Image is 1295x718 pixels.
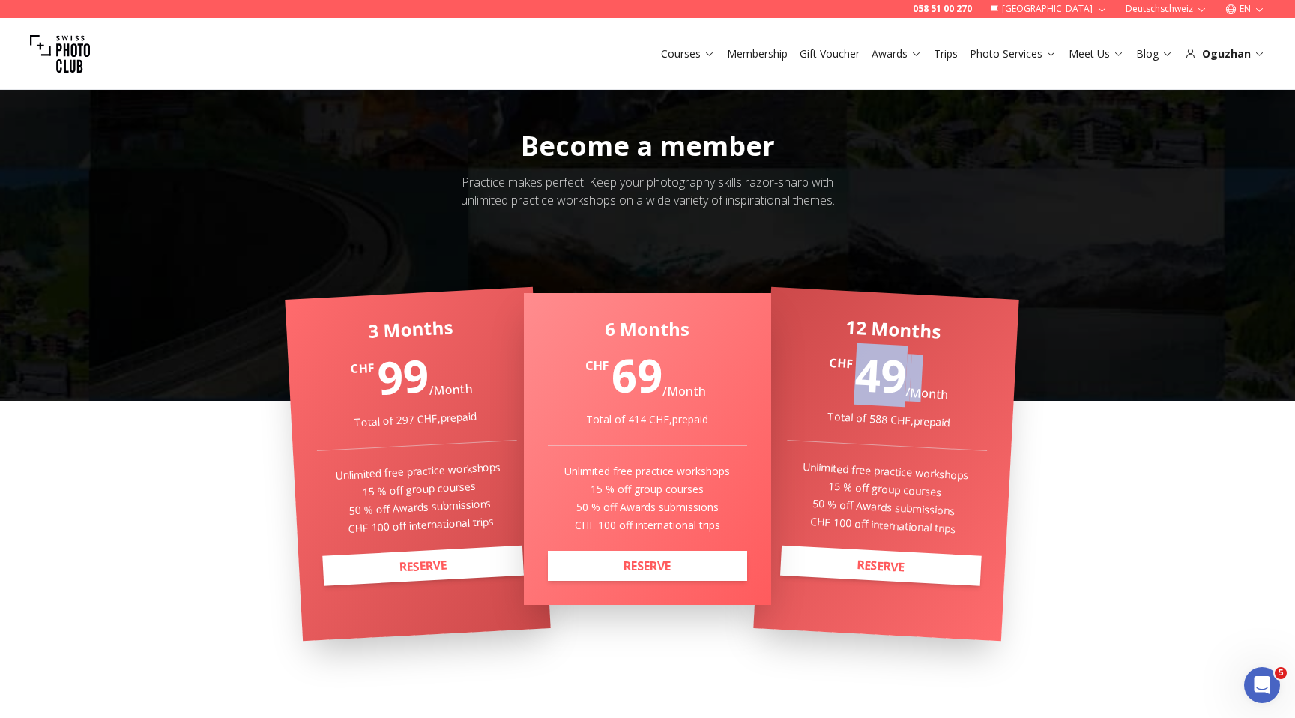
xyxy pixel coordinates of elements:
[785,477,985,502] p: 15 % off group courses
[548,317,748,341] div: 6 Months
[928,43,964,64] button: Trips
[866,43,928,64] button: Awards
[376,344,430,408] span: 99
[1244,667,1280,703] iframe: Intercom live chat
[655,43,721,64] button: Courses
[548,412,748,427] div: Total of 414 CHF , prepaid
[857,556,905,575] b: RESERVE
[721,43,794,64] button: Membership
[548,551,748,581] a: RESERVE
[548,518,748,533] p: CHF 100 off international trips
[793,312,994,346] div: 12 Months
[322,546,523,586] a: RESERVE
[800,46,860,61] a: Gift Voucher
[854,343,908,407] span: 49
[548,500,748,515] p: 50 % off Awards submissions
[320,495,520,520] p: 50 % off Awards submissions
[548,482,748,497] p: 15 % off group courses
[1275,667,1287,679] span: 5
[350,359,374,378] span: CHF
[429,380,473,399] span: / Month
[964,43,1063,64] button: Photo Services
[794,43,866,64] button: Gift Voucher
[624,558,671,574] b: RESERVE
[662,383,706,399] span: / Month
[1130,43,1179,64] button: Blog
[316,407,516,432] div: Total of 297 CHF , prepaid
[661,46,715,61] a: Courses
[783,513,983,538] p: CHF 100 off international trips
[913,3,972,15] a: 058 51 00 270
[321,513,521,538] p: CHF 100 off international trips
[319,477,519,502] p: 15 % off group courses
[934,46,958,61] a: Trips
[30,24,90,84] img: Swiss photo club
[444,173,851,209] div: Practice makes perfect! Keep your photography skills razor-sharp with unlimited practice workshop...
[780,546,981,586] a: RESERVE
[788,407,988,432] div: Total of 588 CHF , prepaid
[1136,46,1173,61] a: Blog
[905,384,950,402] span: / Month
[1069,46,1124,61] a: Meet Us
[521,127,775,164] span: Become a member
[970,46,1057,61] a: Photo Services
[784,495,984,520] p: 50 % off Awards submissions
[1185,46,1265,61] div: Oguzhan
[727,46,788,61] a: Membership
[872,46,922,61] a: Awards
[585,357,609,375] span: CHF
[548,464,748,479] p: Unlimited free practice workshops
[399,556,447,575] b: RESERVE
[318,459,518,484] p: Unlimited free practice workshops
[310,312,511,346] div: 3 Months
[830,354,854,373] span: CHF
[1063,43,1130,64] button: Meet Us
[785,459,985,484] p: Unlimited free practice workshops
[612,345,662,406] span: 69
